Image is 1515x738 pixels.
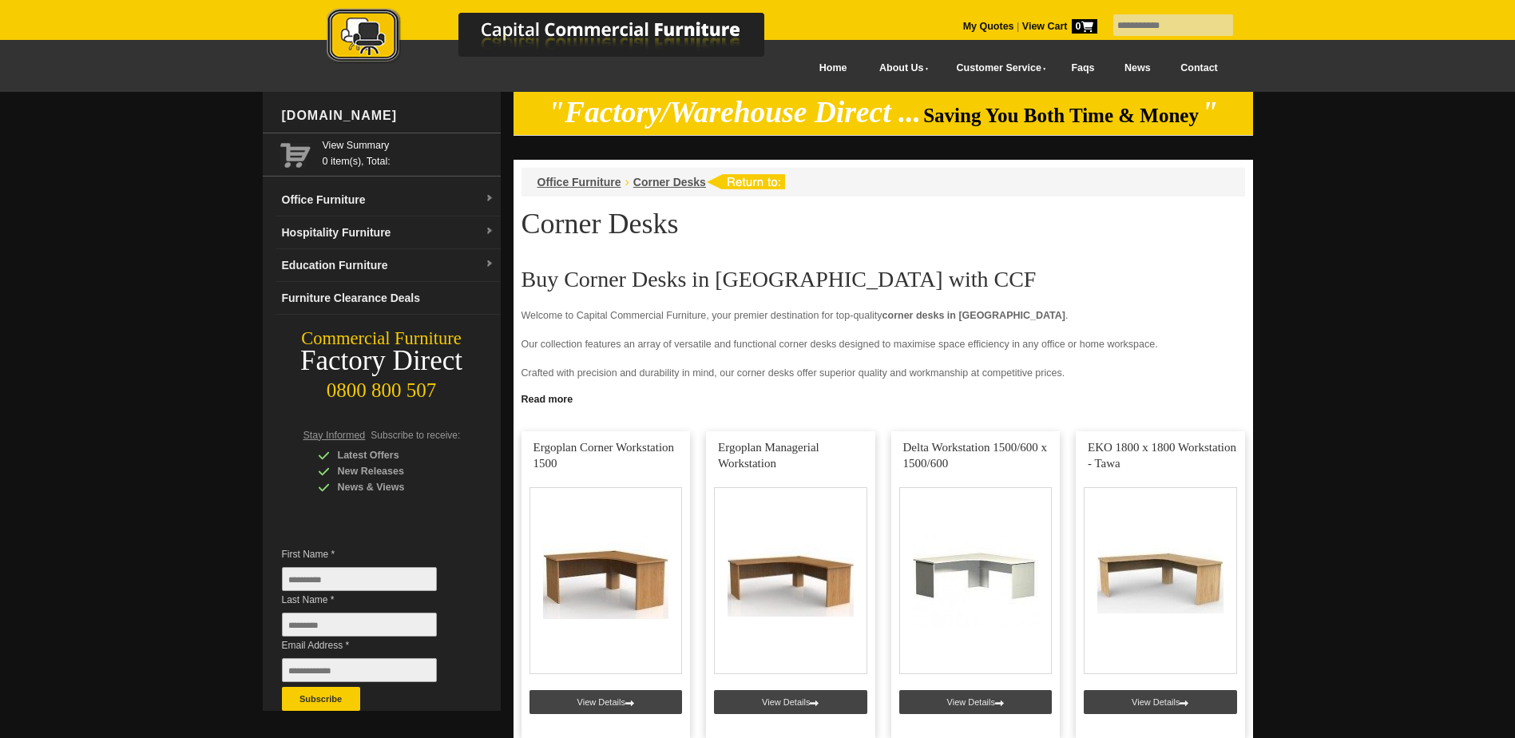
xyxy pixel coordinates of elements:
[263,350,501,372] div: Factory Direct
[514,387,1253,407] a: Click to read more
[276,216,501,249] a: Hospitality Furnituredropdown
[522,336,1245,352] p: Our collection features an array of versatile and functional corner desks designed to maximise sp...
[1057,50,1110,86] a: Faqs
[282,687,360,711] button: Subscribe
[276,282,501,315] a: Furniture Clearance Deals
[862,50,938,86] a: About Us
[263,327,501,350] div: Commercial Furniture
[318,447,470,463] div: Latest Offers
[282,546,461,562] span: First Name *
[1109,50,1165,86] a: News
[522,365,1245,381] p: Crafted with precision and durability in mind, our corner desks offer superior quality and workma...
[263,371,501,402] div: 0800 800 507
[963,21,1014,32] a: My Quotes
[371,430,460,441] span: Subscribe to receive:
[485,260,494,269] img: dropdown
[1201,96,1218,129] em: "
[1022,21,1097,32] strong: View Cart
[318,479,470,495] div: News & Views
[276,249,501,282] a: Education Furnituredropdown
[323,137,494,153] a: View Summary
[938,50,1056,86] a: Customer Service
[522,268,1245,292] h2: Buy Corner Desks in [GEOGRAPHIC_DATA] with CCF
[882,310,1065,321] strong: corner desks in [GEOGRAPHIC_DATA]
[537,176,621,188] a: Office Furniture
[625,174,629,190] li: ›
[1165,50,1232,86] a: Contact
[923,105,1199,126] span: Saving You Both Time & Money
[323,137,494,167] span: 0 item(s), Total:
[633,176,706,188] a: Corner Desks
[283,8,842,71] a: Capital Commercial Furniture Logo
[283,8,842,66] img: Capital Commercial Furniture Logo
[706,174,785,189] img: return to
[282,592,461,608] span: Last Name *
[522,208,1245,239] h1: Corner Desks
[485,194,494,204] img: dropdown
[522,307,1245,323] p: Welcome to Capital Commercial Furniture, your premier destination for top-quality .
[1019,21,1097,32] a: View Cart0
[282,658,437,682] input: Email Address *
[282,637,461,653] span: Email Address *
[318,463,470,479] div: New Releases
[485,227,494,236] img: dropdown
[303,430,366,441] span: Stay Informed
[1072,19,1097,34] span: 0
[282,613,437,637] input: Last Name *
[276,92,501,140] div: [DOMAIN_NAME]
[282,567,437,591] input: First Name *
[276,184,501,216] a: Office Furnituredropdown
[548,96,921,129] em: "Factory/Warehouse Direct ...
